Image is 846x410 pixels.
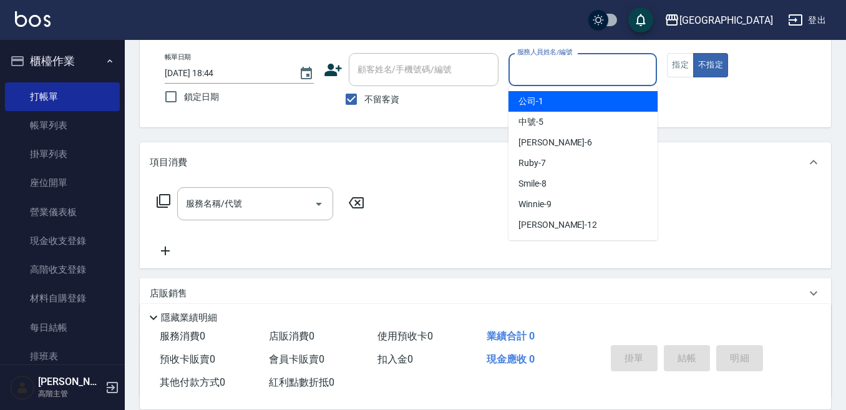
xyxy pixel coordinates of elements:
span: 服務消費 0 [160,330,205,342]
button: Open [309,194,329,214]
span: Winnie -9 [518,198,552,211]
p: 店販銷售 [150,287,187,300]
a: 座位開單 [5,168,120,197]
a: 排班表 [5,342,120,371]
a: 現金收支登錄 [5,227,120,255]
span: 使用預收卡 0 [377,330,433,342]
span: 中號 -5 [518,115,543,129]
a: 帳單列表 [5,111,120,140]
span: 紅利點數折抵 0 [269,376,334,388]
span: Smile -8 [518,177,547,190]
span: 店販消費 0 [269,330,314,342]
a: 高階收支登錄 [5,255,120,284]
span: 其他付款方式 0 [160,376,225,388]
p: 項目消費 [150,156,187,169]
img: Logo [15,11,51,27]
a: 材料自購登錄 [5,284,120,313]
span: 扣入金 0 [377,353,413,365]
span: 公司 -1 [518,95,543,108]
input: YYYY/MM/DD hh:mm [165,63,286,84]
img: Person [10,375,35,400]
span: 業績合計 0 [487,330,535,342]
button: Choose date, selected date is 2025-09-12 [291,59,321,89]
a: 每日結帳 [5,313,120,342]
span: 鎖定日期 [184,90,219,104]
span: 不留客資 [364,93,399,106]
span: 會員卡販賣 0 [269,353,324,365]
p: 隱藏業績明細 [161,311,217,325]
h5: [PERSON_NAME] [38,376,102,388]
span: [PERSON_NAME] -12 [518,218,597,232]
button: save [628,7,653,32]
button: 櫃檯作業 [5,45,120,77]
span: [PERSON_NAME] -6 [518,136,592,149]
div: [GEOGRAPHIC_DATA] [679,12,773,28]
span: Ruby -7 [518,157,546,170]
div: 店販銷售 [140,278,831,308]
span: 現金應收 0 [487,353,535,365]
a: 掛單列表 [5,140,120,168]
button: 指定 [667,53,694,77]
button: 不指定 [693,53,728,77]
label: 服務人員姓名/編號 [517,47,572,57]
p: 高階主管 [38,388,102,399]
a: 營業儀表板 [5,198,120,227]
span: 預收卡販賣 0 [160,353,215,365]
button: 登出 [783,9,831,32]
a: 打帳單 [5,82,120,111]
button: [GEOGRAPHIC_DATA] [659,7,778,33]
label: 帳單日期 [165,52,191,62]
div: 項目消費 [140,142,831,182]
